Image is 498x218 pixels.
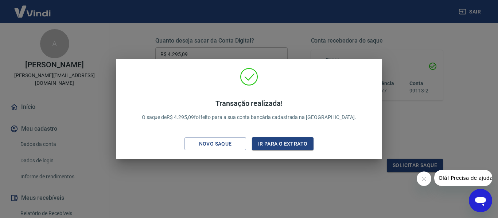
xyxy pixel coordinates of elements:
iframe: Fechar mensagem [417,171,431,186]
p: O saque de R$ 4.295,09 foi feito para a sua conta bancária cadastrada na [GEOGRAPHIC_DATA]. [142,99,357,121]
button: Ir para o extrato [252,137,314,151]
iframe: Mensagem da empresa [434,170,492,186]
button: Novo saque [184,137,246,151]
h4: Transação realizada! [142,99,357,108]
span: Olá! Precisa de ajuda? [4,5,61,11]
iframe: Botão para abrir a janela de mensagens [469,189,492,212]
div: Novo saque [190,139,241,148]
